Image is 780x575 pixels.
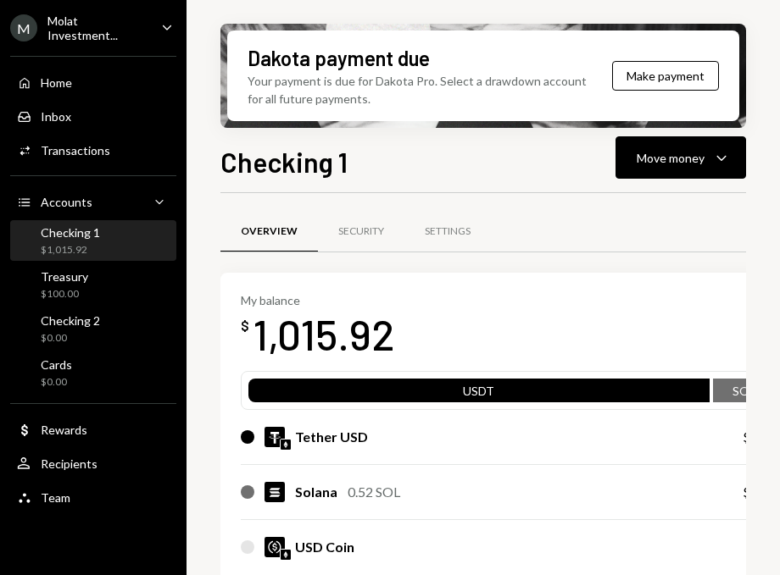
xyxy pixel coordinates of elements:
a: Settings [404,210,491,253]
div: Rewards [41,423,87,437]
div: Molat Investment... [47,14,148,42]
div: Accounts [41,195,92,209]
img: ethereum-mainnet [281,550,291,560]
a: Inbox [10,101,176,131]
a: Security [318,210,404,253]
button: Make payment [612,61,719,91]
a: Transactions [10,135,176,165]
div: Security [338,224,384,239]
div: $100.00 [41,287,88,301]
div: USDT [248,382,710,406]
div: Inbox [41,109,71,124]
div: Team [41,490,70,505]
div: 0.52 SOL [348,482,400,502]
div: Your payment is due for Dakota Pro. Select a drawdown account for all future payments. [248,72,601,108]
a: Accounts [10,186,176,217]
div: $1,015.92 [41,243,100,257]
a: Cards$0.00 [10,352,176,393]
div: USD Coin [295,537,354,557]
div: $0.00 [41,331,100,346]
div: Solana [295,482,337,502]
a: Treasury$100.00 [10,264,176,305]
button: Move money [616,136,746,179]
div: My balance [241,293,395,307]
div: Tether USD [295,427,368,447]
a: Overview [220,210,318,253]
div: M [10,14,37,41]
div: Treasury [41,269,88,284]
h1: Checking 1 [220,145,348,179]
a: Checking 2$0.00 [10,308,176,349]
div: Settings [425,224,471,239]
div: Home [41,75,72,90]
img: USDT [265,427,285,447]
div: Checking 2 [41,313,100,328]
a: Home [10,67,176,97]
a: Rewards [10,414,176,445]
a: Recipients [10,448,176,478]
div: Transactions [41,143,110,158]
div: $ [241,318,249,334]
div: Move money [637,149,705,167]
a: Team [10,482,176,512]
div: $0.00 [41,375,72,390]
div: Recipients [41,456,97,471]
img: SOL [265,482,285,502]
div: SOL [713,382,776,406]
div: Checking 1 [41,225,100,240]
a: Checking 1$1,015.92 [10,220,176,261]
img: ethereum-mainnet [281,440,291,450]
div: Dakota payment due [248,44,430,72]
div: 1,015.92 [253,307,395,361]
div: Overview [241,224,298,239]
div: Cards [41,357,72,372]
img: USDC [265,537,285,557]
